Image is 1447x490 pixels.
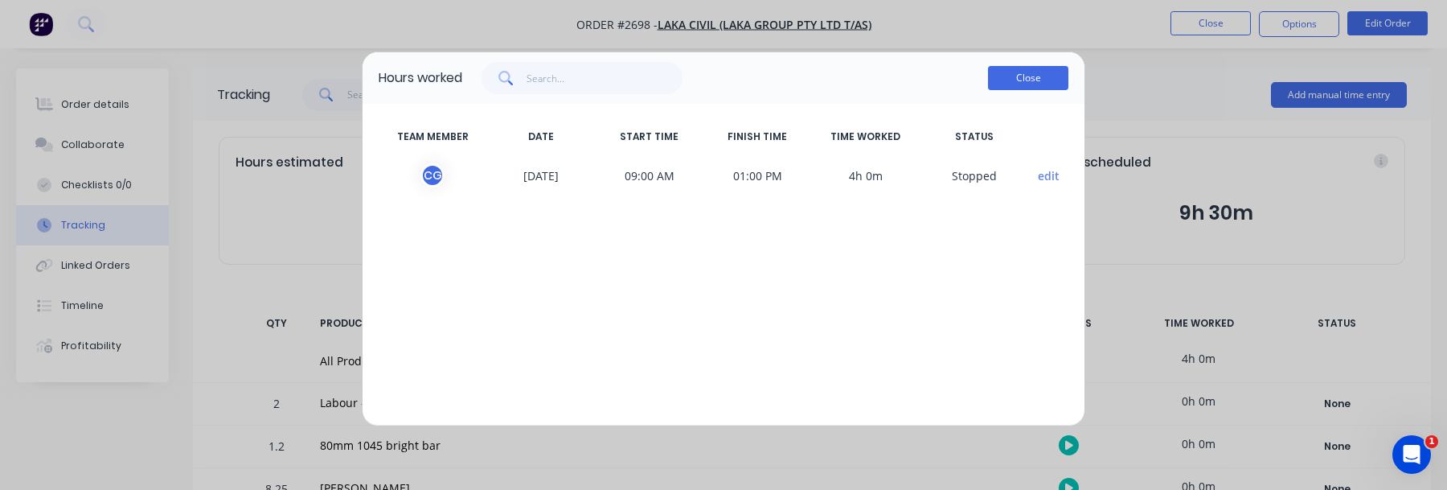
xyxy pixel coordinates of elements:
input: Search... [527,62,683,94]
span: [DATE] [487,163,596,187]
button: edit [1038,167,1060,184]
div: Hours worked [379,68,462,88]
span: 09:00 AM [595,163,703,187]
button: Close [988,66,1068,90]
span: TEAM MEMBER [379,130,487,144]
div: C G [420,163,445,187]
span: TIME WORKED [812,130,920,144]
span: 4h 0m [812,163,920,187]
span: START TIME [595,130,703,144]
iframe: Intercom live chat [1392,435,1431,474]
span: STATUS [920,130,1028,144]
span: DATE [487,130,596,144]
span: 01:00 PM [703,163,812,187]
span: FINISH TIME [703,130,812,144]
span: S topped [920,163,1028,187]
span: 1 [1425,435,1438,448]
